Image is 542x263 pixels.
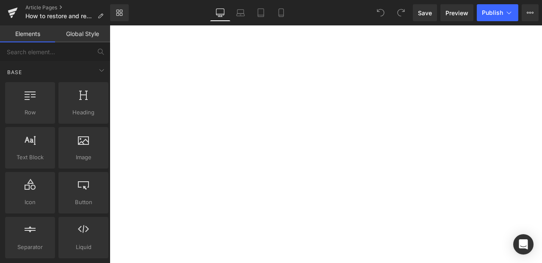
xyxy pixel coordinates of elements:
[25,4,110,11] a: Article Pages
[251,4,271,21] a: Tablet
[61,108,106,117] span: Heading
[372,4,389,21] button: Undo
[393,4,409,21] button: Redo
[25,13,94,19] span: How to restore and repair colour treated hair
[61,198,106,207] span: Button
[8,108,53,117] span: Row
[55,25,110,42] a: Global Style
[482,9,503,16] span: Publish
[271,4,291,21] a: Mobile
[8,198,53,207] span: Icon
[230,4,251,21] a: Laptop
[418,8,432,17] span: Save
[210,4,230,21] a: Desktop
[440,4,473,21] a: Preview
[513,234,534,255] div: Open Intercom Messenger
[445,8,468,17] span: Preview
[110,4,129,21] a: New Library
[6,68,23,76] span: Base
[8,243,53,252] span: Separator
[477,4,518,21] button: Publish
[522,4,539,21] button: More
[61,243,106,252] span: Liquid
[61,153,106,162] span: Image
[8,153,53,162] span: Text Block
